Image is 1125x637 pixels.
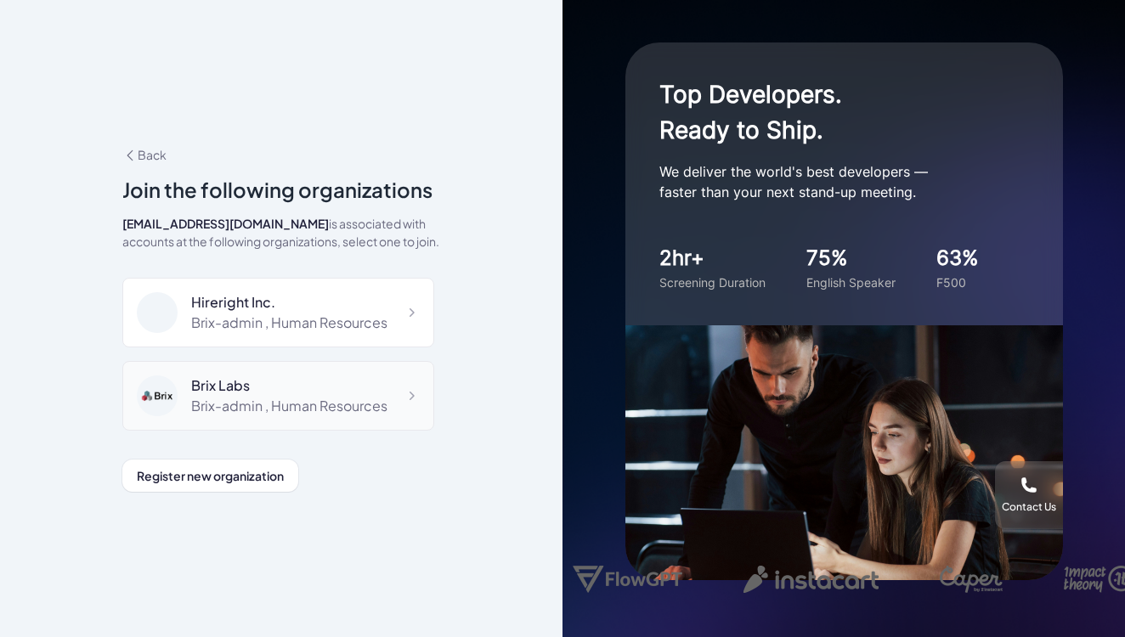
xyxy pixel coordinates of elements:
[806,273,896,291] div: English Speaker
[659,273,766,291] div: Screening Duration
[122,147,167,162] span: Back
[191,396,387,416] div: Brix-admin , Human Resources
[122,459,298,492] button: Register new organization
[122,216,329,231] span: [EMAIL_ADDRESS][DOMAIN_NAME]
[995,461,1063,529] button: Contact Us
[1002,500,1056,514] div: Contact Us
[191,375,387,396] div: Brix Labs
[659,76,999,148] h1: Top Developers. Ready to Ship.
[137,375,178,416] img: ca4ce923a5ef4cf58f82eef62365ed0e.png
[806,243,896,273] div: 75%
[659,243,766,273] div: 2hr+
[122,216,439,249] span: is associated with accounts at the following organizations, select one to join.
[191,292,387,313] div: Hireright Inc.
[191,313,387,333] div: Brix-admin , Human Resources
[659,161,999,202] p: We deliver the world's best developers — faster than your next stand-up meeting.
[936,273,979,291] div: F500
[137,468,284,483] span: Register new organization
[122,174,441,205] div: Join the following organizations
[936,243,979,273] div: 63%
